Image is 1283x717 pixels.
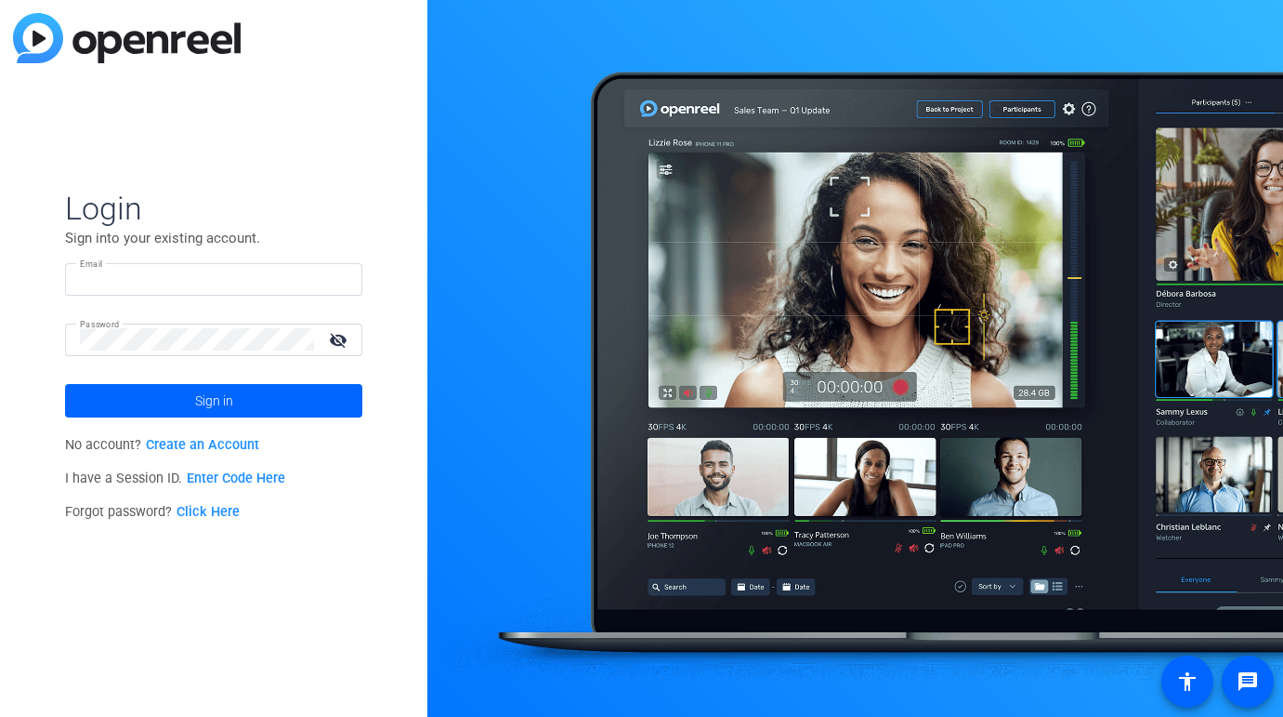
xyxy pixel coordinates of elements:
span: Forgot password? [65,504,240,520]
a: Click Here [177,504,240,520]
mat-icon: accessibility [1176,671,1198,693]
a: Enter Code Here [187,471,285,486]
a: Create an Account [146,437,259,453]
button: Sign in [65,384,362,418]
mat-label: Password [80,319,120,329]
span: I have a Session ID. [65,471,285,486]
img: blue-gradient.svg [13,13,241,63]
p: Sign into your existing account. [65,228,362,248]
mat-icon: message [1237,671,1259,693]
span: Sign in [195,378,233,424]
mat-label: Email [80,259,103,269]
span: Login [65,189,362,228]
span: No account? [65,437,259,453]
mat-icon: visibility_off [318,326,362,353]
input: Enter Email Address [80,268,347,290]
